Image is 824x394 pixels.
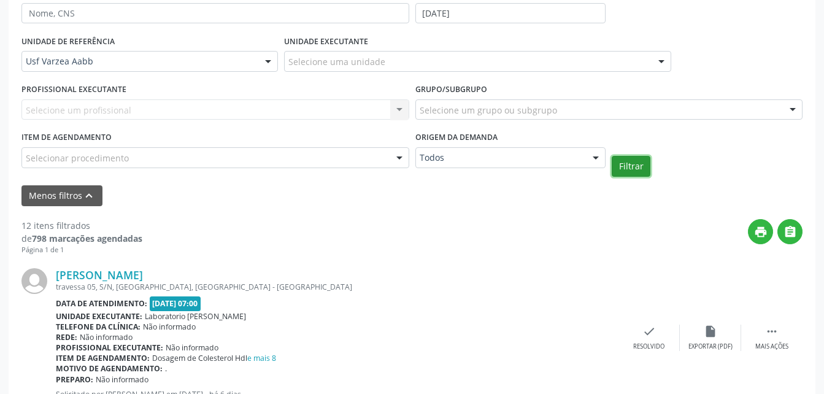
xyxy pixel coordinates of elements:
i: keyboard_arrow_up [82,189,96,203]
b: Telefone da clínica: [56,322,141,332]
a: [PERSON_NAME] [56,268,143,282]
label: UNIDADE DE REFERÊNCIA [21,32,115,51]
i: insert_drive_file [704,325,717,338]
button:  [777,219,803,244]
b: Item de agendamento: [56,353,150,363]
div: Página 1 de 1 [21,245,142,255]
span: [DATE] 07:00 [150,296,201,311]
b: Motivo de agendamento: [56,363,163,374]
div: travessa 05, S/N, [GEOGRAPHIC_DATA], [GEOGRAPHIC_DATA] - [GEOGRAPHIC_DATA] [56,282,618,292]
i:  [765,325,779,338]
span: Laboratorio [PERSON_NAME] [145,311,246,322]
div: Resolvido [633,342,664,351]
button: Menos filtroskeyboard_arrow_up [21,185,102,207]
i:  [784,225,797,239]
span: Todos [420,152,581,164]
i: print [754,225,768,239]
label: Grupo/Subgrupo [415,80,487,99]
div: de [21,232,142,245]
b: Data de atendimento: [56,298,147,309]
i: check [642,325,656,338]
label: Origem da demanda [415,128,498,147]
label: Item de agendamento [21,128,112,147]
span: . [165,363,167,374]
button: print [748,219,773,244]
input: Nome, CNS [21,3,409,24]
span: Selecionar procedimento [26,152,129,164]
span: Não informado [166,342,218,353]
b: Unidade executante: [56,311,142,322]
span: Não informado [96,374,148,385]
span: Selecione um grupo ou subgrupo [420,104,557,117]
span: Dosagem de Colesterol Hdl [152,353,276,363]
div: Mais ações [755,342,788,351]
span: Não informado [143,322,196,332]
strong: 798 marcações agendadas [32,233,142,244]
b: Rede: [56,332,77,342]
button: Filtrar [612,156,650,177]
div: Exportar (PDF) [688,342,733,351]
b: Preparo: [56,374,93,385]
span: Não informado [80,332,133,342]
label: UNIDADE EXECUTANTE [284,32,368,51]
input: Selecione um intervalo [415,3,606,24]
a: e mais 8 [247,353,276,363]
span: Selecione uma unidade [288,55,385,68]
label: PROFISSIONAL EXECUTANTE [21,80,126,99]
div: 12 itens filtrados [21,219,142,232]
span: Usf Varzea Aabb [26,55,253,68]
b: Profissional executante: [56,342,163,353]
img: img [21,268,47,294]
